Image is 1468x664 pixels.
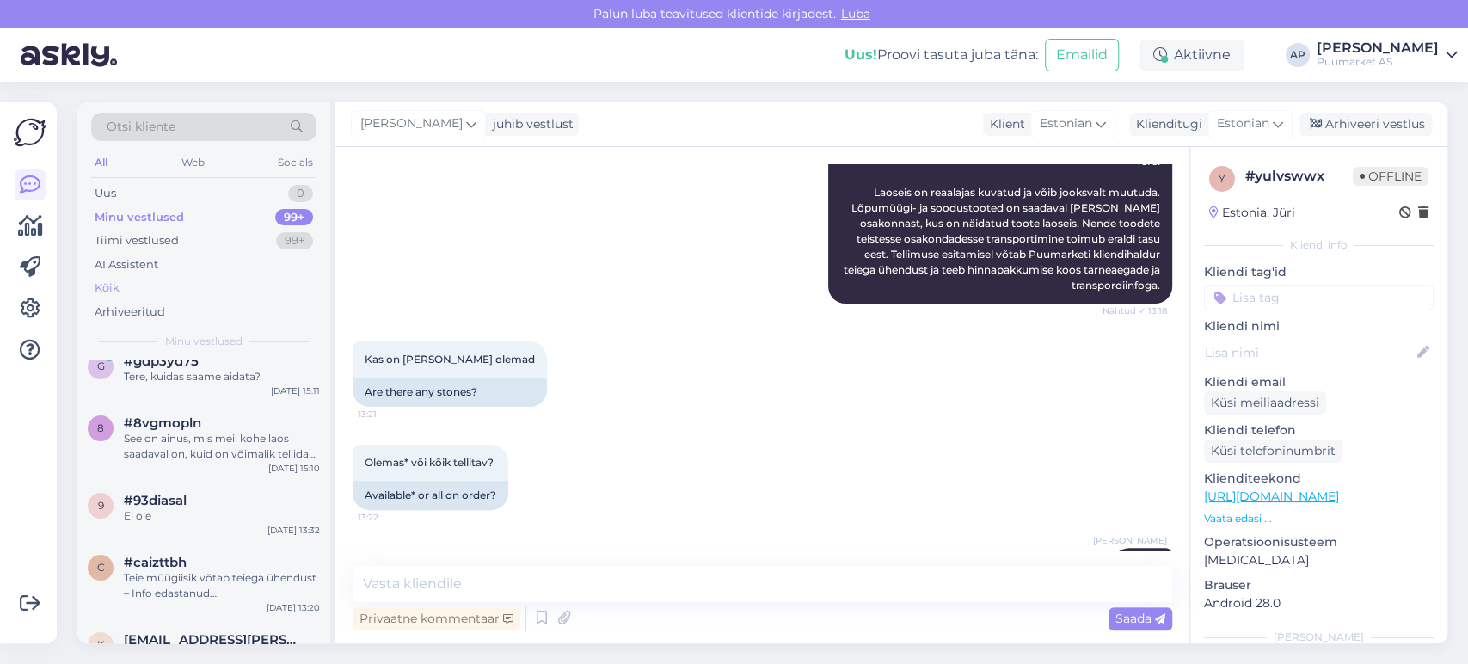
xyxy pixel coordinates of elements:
div: All [91,151,111,174]
div: Ei ole [124,508,320,524]
span: Minu vestlused [165,334,243,349]
div: Estonia, Jüri [1209,204,1295,222]
span: Kas on [PERSON_NAME] olemad [365,353,535,366]
span: y [1219,172,1225,185]
div: Socials [274,151,316,174]
span: [PERSON_NAME] [1093,534,1167,547]
span: #gdp3yd75 [124,354,199,369]
span: Estonian [1040,114,1092,133]
p: [MEDICAL_DATA] [1204,551,1434,569]
span: k [97,638,105,651]
div: Web [178,151,208,174]
div: Privaatne kommentaar [353,607,520,630]
span: 13:21 [358,408,422,421]
span: 13:22 [358,511,422,524]
a: [PERSON_NAME]Puumarket AS [1317,41,1458,69]
span: c [97,561,105,574]
div: Tiimi vestlused [95,232,179,249]
p: Operatsioonisüsteem [1204,533,1434,551]
span: Olemas* või kõik tellitav? [365,456,494,469]
div: Aktiivne [1139,40,1244,71]
div: Puumarket AS [1317,55,1439,69]
div: Kõik [95,280,120,297]
div: Küsi telefoninumbrit [1204,440,1342,463]
div: Klient [983,115,1025,133]
div: Available* or all on order? [353,481,508,510]
p: Kliendi telefon [1204,421,1434,440]
input: Lisa tag [1204,285,1434,310]
div: See on ainus, mis meil kohe laos saadaval on, kuid on võimalik tellida ka lühemat mõõtu. Sel juhu... [124,431,320,462]
p: Kliendi nimi [1204,317,1434,335]
span: #caizttbh [124,555,187,570]
div: Proovi tasuta juba täna: [845,45,1038,65]
div: Klienditugi [1129,115,1202,133]
a: [URL][DOMAIN_NAME] [1204,489,1339,504]
p: Brauser [1204,576,1434,594]
div: [DATE] 15:10 [268,462,320,475]
p: Kliendi email [1204,373,1434,391]
div: Teie müügiisik võtab teiega ühendust – Info edastanud. ([PERSON_NAME]:le) [124,570,320,601]
div: Are there any stones? [353,378,547,407]
div: [DATE] 13:20 [267,601,320,614]
div: 99+ [275,209,313,226]
span: #93diasal [124,493,187,508]
span: 8 [97,421,104,434]
div: [DATE] 13:32 [267,524,320,537]
div: 99+ [276,232,313,249]
img: Askly Logo [14,116,46,149]
span: kai.vares@mail.ee [124,632,303,648]
span: Otsi kliente [107,118,175,136]
div: Küsi meiliaadressi [1204,391,1326,415]
span: Nähtud ✓ 13:18 [1103,304,1167,317]
div: juhib vestlust [486,115,574,133]
p: Kliendi tag'id [1204,263,1434,281]
div: # yulvswwx [1245,166,1353,187]
span: Estonian [1217,114,1269,133]
div: AI Assistent [95,256,158,274]
div: Arhiveeri vestlus [1299,113,1432,136]
div: [PERSON_NAME] [1317,41,1439,55]
span: Tere! Laoseis on reaalajas kuvatud ja võib jooksvalt muutuda. Lõpumüügi- ja soodustooted on saada... [844,155,1163,292]
span: Saada [1115,611,1165,626]
p: Klienditeekond [1204,470,1434,488]
span: #8vgmopln [124,415,201,431]
div: Arhiveeritud [95,304,165,321]
div: [PERSON_NAME] [1204,630,1434,645]
div: [DATE] 15:11 [271,384,320,397]
span: 9 [98,499,104,512]
span: Offline [1353,167,1428,186]
div: AP [1286,43,1310,67]
span: Luba [836,6,875,22]
input: Lisa nimi [1205,343,1414,362]
span: [PERSON_NAME] [360,114,463,133]
p: Android 28.0 [1204,594,1434,612]
div: Uus [95,185,116,202]
div: Tere, kuidas saame aidata? [124,369,320,384]
div: Minu vestlused [95,209,184,226]
span: g [97,360,105,372]
p: Vaata edasi ... [1204,511,1434,526]
div: Kliendi info [1204,237,1434,253]
div: 0 [288,185,313,202]
b: Uus! [845,46,877,63]
button: Emailid [1045,39,1119,71]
